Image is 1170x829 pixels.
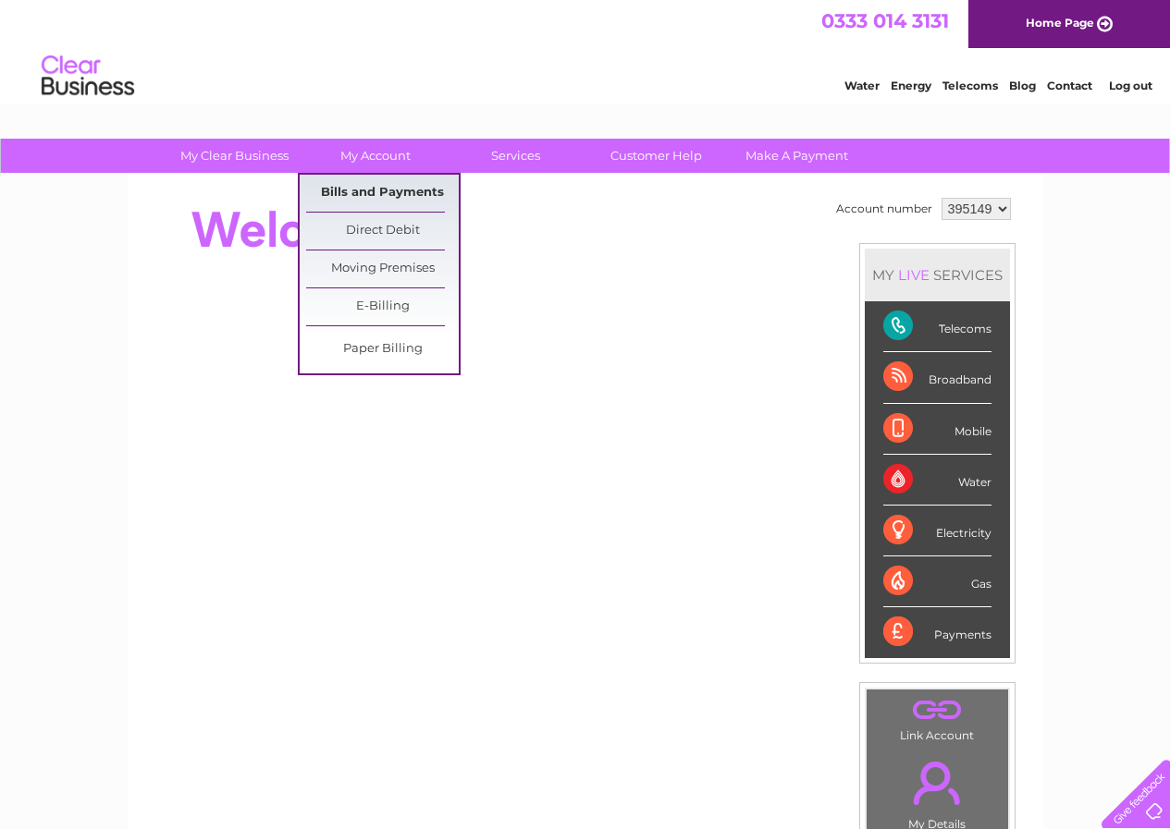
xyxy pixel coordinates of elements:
[439,139,592,173] a: Services
[158,139,311,173] a: My Clear Business
[720,139,873,173] a: Make A Payment
[1047,79,1092,92] a: Contact
[866,689,1009,747] td: Link Account
[883,404,991,455] div: Mobile
[306,175,459,212] a: Bills and Payments
[306,288,459,325] a: E-Billing
[894,266,933,284] div: LIVE
[871,750,1004,815] a: .
[844,79,880,92] a: Water
[149,10,1023,90] div: Clear Business is a trading name of Verastar Limited (registered in [GEOGRAPHIC_DATA] No. 3667643...
[891,79,931,92] a: Energy
[883,352,991,403] div: Broadband
[865,249,1010,301] div: MY SERVICES
[299,139,451,173] a: My Account
[883,556,991,607] div: Gas
[306,213,459,250] a: Direct Debit
[883,455,991,506] div: Water
[942,79,998,92] a: Telecoms
[871,694,1004,726] a: .
[306,331,459,368] a: Paper Billing
[883,607,991,657] div: Payments
[1109,79,1152,92] a: Log out
[306,250,459,287] a: Moving Premises
[883,506,991,556] div: Electricity
[821,9,949,32] a: 0333 014 3131
[831,193,937,225] td: Account number
[883,301,991,352] div: Telecoms
[1009,79,1036,92] a: Blog
[580,139,733,173] a: Customer Help
[41,48,135,104] img: logo.png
